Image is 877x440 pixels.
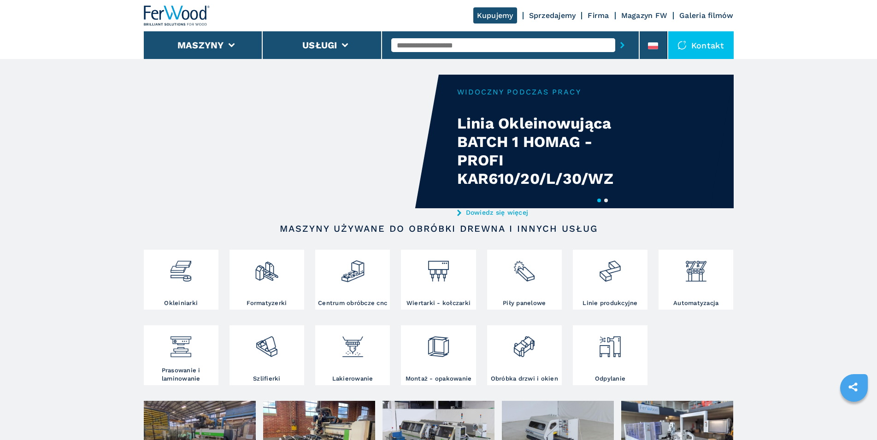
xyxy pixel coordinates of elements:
a: Magazyn FW [621,11,668,20]
img: linee_di_produzione_2.png [598,252,622,283]
a: Piły panelowe [487,250,562,310]
button: Usługi [302,40,337,51]
button: 1 [597,199,601,202]
img: automazione.png [684,252,708,283]
img: bordatrici_1.png [169,252,193,283]
img: sezionatrici_2.png [512,252,536,283]
h3: Piły panelowe [503,299,546,307]
img: centro_di_lavoro_cnc_2.png [341,252,365,283]
h3: Wiertarki - kołczarki [406,299,471,307]
img: verniciatura_1.png [341,328,365,359]
a: sharethis [842,375,865,399]
button: 2 [604,199,608,202]
a: Formatyzerki [230,250,304,310]
a: Sprzedajemy [529,11,576,20]
a: Obróbka drzwi i okien [487,325,562,385]
h3: Okleiniarki [164,299,198,307]
img: Ferwood [144,6,210,26]
a: Dowiedz się więcej [457,209,638,216]
a: Montaż - opakowanie [401,325,476,385]
a: Kupujemy [473,7,517,23]
a: Prasowanie i laminowanie [144,325,218,385]
img: Kontakt [677,41,687,50]
h3: Automatyzacja [673,299,718,307]
h3: Obróbka drzwi i okien [491,375,558,383]
h3: Odpylanie [595,375,625,383]
img: pressa-strettoia.png [169,328,193,359]
video: Your browser does not support the video tag. [144,75,439,208]
a: Linie produkcyjne [573,250,647,310]
a: Odpylanie [573,325,647,385]
a: Centrum obróbcze cnc [315,250,390,310]
h2: Maszyny używane do obróbki drewna i innych usług [173,223,704,234]
h3: Centrum obróbcze cnc [318,299,387,307]
a: Galeria filmów [679,11,734,20]
h3: Formatyzerki [247,299,287,307]
h3: Linie produkcyjne [583,299,637,307]
img: montaggio_imballaggio_2.png [426,328,451,359]
img: aspirazione_1.png [598,328,622,359]
h3: Prasowanie i laminowanie [146,366,216,383]
a: Automatyzacja [659,250,733,310]
a: Lakierowanie [315,325,390,385]
a: Szlifierki [230,325,304,385]
iframe: Chat [838,399,870,433]
img: lavorazione_porte_finestre_2.png [512,328,536,359]
button: Maszyny [177,40,224,51]
a: Wiertarki - kołczarki [401,250,476,310]
img: foratrici_inseritrici_2.png [426,252,451,283]
a: Okleiniarki [144,250,218,310]
h3: Montaż - opakowanie [406,375,472,383]
img: levigatrici_2.png [254,328,279,359]
img: squadratrici_2.png [254,252,279,283]
h3: Szlifierki [253,375,281,383]
a: Firma [588,11,609,20]
button: submit-button [615,35,630,56]
div: Kontakt [668,31,734,59]
h3: Lakierowanie [332,375,373,383]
